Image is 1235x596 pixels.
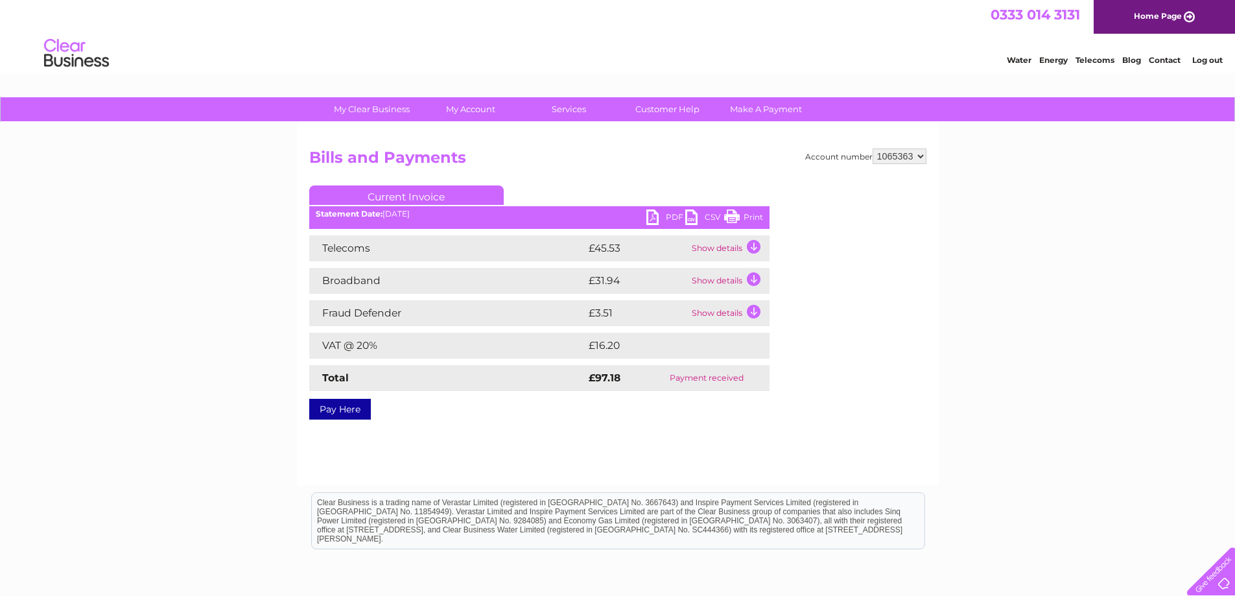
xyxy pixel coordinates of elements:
a: Telecoms [1076,55,1114,65]
td: Broadband [309,268,585,294]
td: Show details [688,300,770,326]
td: Fraud Defender [309,300,585,326]
a: CSV [685,209,724,228]
b: Statement Date: [316,209,382,219]
div: [DATE] [309,209,770,219]
strong: £97.18 [589,372,620,384]
td: £31.94 [585,268,688,294]
td: Show details [688,268,770,294]
a: Make A Payment [712,97,819,121]
a: Services [515,97,622,121]
a: Print [724,209,763,228]
td: £16.20 [585,333,742,359]
a: Current Invoice [309,185,504,205]
td: VAT @ 20% [309,333,585,359]
div: Clear Business is a trading name of Verastar Limited (registered in [GEOGRAPHIC_DATA] No. 3667643... [312,7,924,63]
strong: Total [322,372,349,384]
td: £3.51 [585,300,688,326]
a: Contact [1149,55,1181,65]
a: Water [1007,55,1031,65]
a: My Account [417,97,524,121]
div: Account number [805,149,926,164]
a: Pay Here [309,399,371,420]
a: My Clear Business [318,97,425,121]
td: Show details [688,235,770,261]
img: logo.png [43,34,110,73]
td: Payment received [644,365,769,391]
td: Telecoms [309,235,585,261]
a: Customer Help [614,97,721,121]
h2: Bills and Payments [309,149,926,173]
a: Log out [1192,55,1223,65]
a: Energy [1039,55,1068,65]
td: £45.53 [585,235,688,261]
a: PDF [646,209,685,228]
a: Blog [1122,55,1141,65]
a: 0333 014 3131 [991,6,1080,23]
